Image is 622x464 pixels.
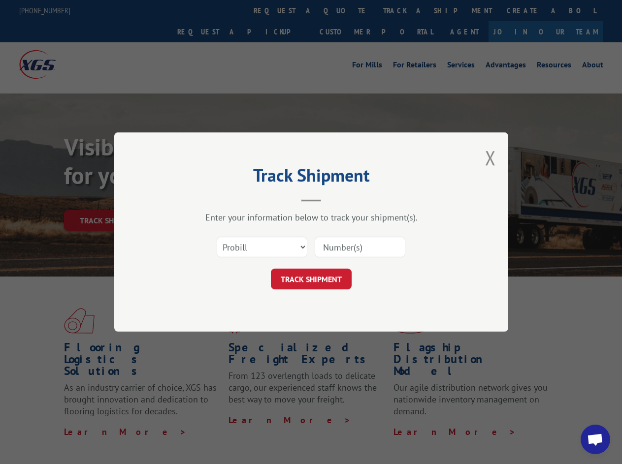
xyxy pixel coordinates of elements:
button: TRACK SHIPMENT [271,269,352,289]
h2: Track Shipment [164,168,459,187]
div: Enter your information below to track your shipment(s). [164,212,459,223]
input: Number(s) [315,237,405,257]
a: Open chat [581,425,610,454]
button: Close modal [485,145,496,171]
